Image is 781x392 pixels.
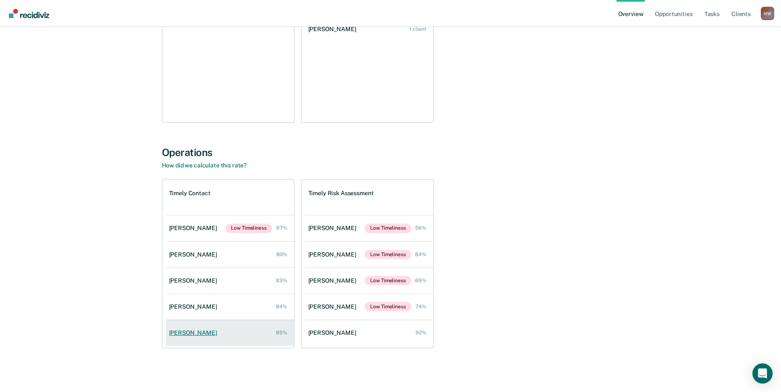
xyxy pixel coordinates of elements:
span: Low Timeliness [365,250,411,259]
div: 64% [415,252,426,257]
div: [PERSON_NAME] [308,225,360,232]
span: Low Timeliness [365,224,411,233]
a: How did we calculate this rate? [162,162,247,169]
a: [PERSON_NAME]Low Timeliness 56% [305,215,433,241]
h1: Timely Contact [169,190,211,197]
div: 1 client [409,26,426,32]
div: [PERSON_NAME] [308,26,360,33]
div: 67% [276,225,287,231]
img: Recidiviz [9,9,49,18]
div: [PERSON_NAME] [308,277,360,284]
div: [PERSON_NAME] [169,251,220,258]
span: Low Timeliness [225,224,272,233]
a: [PERSON_NAME]Low Timeliness 74% [305,294,433,320]
div: 84% [276,304,287,310]
div: Operations [162,146,620,159]
a: [PERSON_NAME] 80% [166,243,294,267]
div: N W [761,7,774,20]
a: [PERSON_NAME] 92% [305,321,433,345]
button: Profile dropdown button [761,7,774,20]
div: [PERSON_NAME] [169,225,220,232]
div: [PERSON_NAME] [169,329,220,336]
div: [PERSON_NAME] [308,303,360,310]
a: [PERSON_NAME]Low Timeliness 67% [166,215,294,241]
div: 69% [415,278,426,283]
div: 56% [415,225,426,231]
div: 85% [276,330,287,336]
div: [PERSON_NAME] [169,303,220,310]
div: 80% [276,252,287,257]
div: [PERSON_NAME] [308,329,360,336]
a: [PERSON_NAME] 84% [166,295,294,319]
a: [PERSON_NAME] 1 client [305,17,433,41]
a: [PERSON_NAME]Low Timeliness 69% [305,268,433,294]
span: Low Timeliness [365,302,411,311]
div: 92% [416,330,426,336]
div: [PERSON_NAME] [308,251,360,258]
a: [PERSON_NAME] 83% [166,269,294,293]
div: [PERSON_NAME] [169,277,220,284]
h1: Timely Risk Assessment [308,190,374,197]
div: 74% [416,304,426,310]
div: Open Intercom Messenger [752,363,773,384]
a: [PERSON_NAME] 85% [166,321,294,345]
div: 83% [276,278,287,283]
a: [PERSON_NAME]Low Timeliness 64% [305,241,433,268]
span: Low Timeliness [365,276,411,285]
